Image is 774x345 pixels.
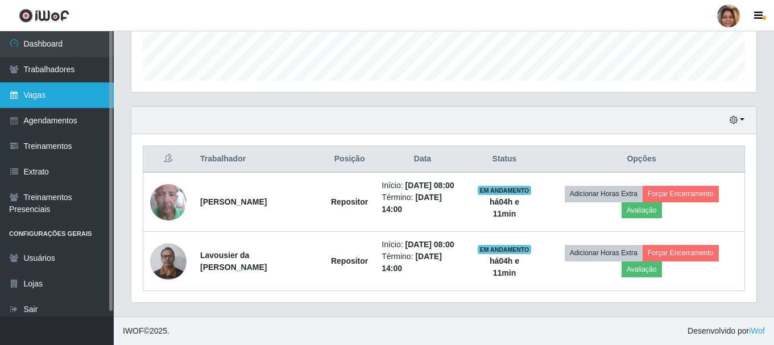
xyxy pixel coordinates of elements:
[123,325,169,337] span: © 2025 .
[375,146,470,173] th: Data
[324,146,375,173] th: Posição
[150,237,187,285] img: 1746326143997.jpeg
[382,251,463,275] li: Término:
[405,181,454,190] time: [DATE] 08:00
[470,146,539,173] th: Status
[643,186,719,202] button: Forçar Encerramento
[200,197,267,206] strong: [PERSON_NAME]
[193,146,324,173] th: Trabalhador
[331,256,368,265] strong: Repositor
[405,240,454,249] time: [DATE] 08:00
[565,245,643,261] button: Adicionar Horas Extra
[200,251,267,272] strong: Lavousier da [PERSON_NAME]
[539,146,744,173] th: Opções
[382,239,463,251] li: Início:
[478,186,532,195] span: EM ANDAMENTO
[749,326,765,335] a: iWof
[622,261,662,277] button: Avaliação
[382,192,463,215] li: Término:
[490,256,519,277] strong: há 04 h e 11 min
[331,197,368,206] strong: Repositor
[382,180,463,192] li: Início:
[565,186,643,202] button: Adicionar Horas Extra
[478,245,532,254] span: EM ANDAMENTO
[490,197,519,218] strong: há 04 h e 11 min
[688,325,765,337] span: Desenvolvido por
[643,245,719,261] button: Forçar Encerramento
[123,326,144,335] span: IWOF
[150,170,187,235] img: 1723577466602.jpeg
[622,202,662,218] button: Avaliação
[19,9,69,23] img: CoreUI Logo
